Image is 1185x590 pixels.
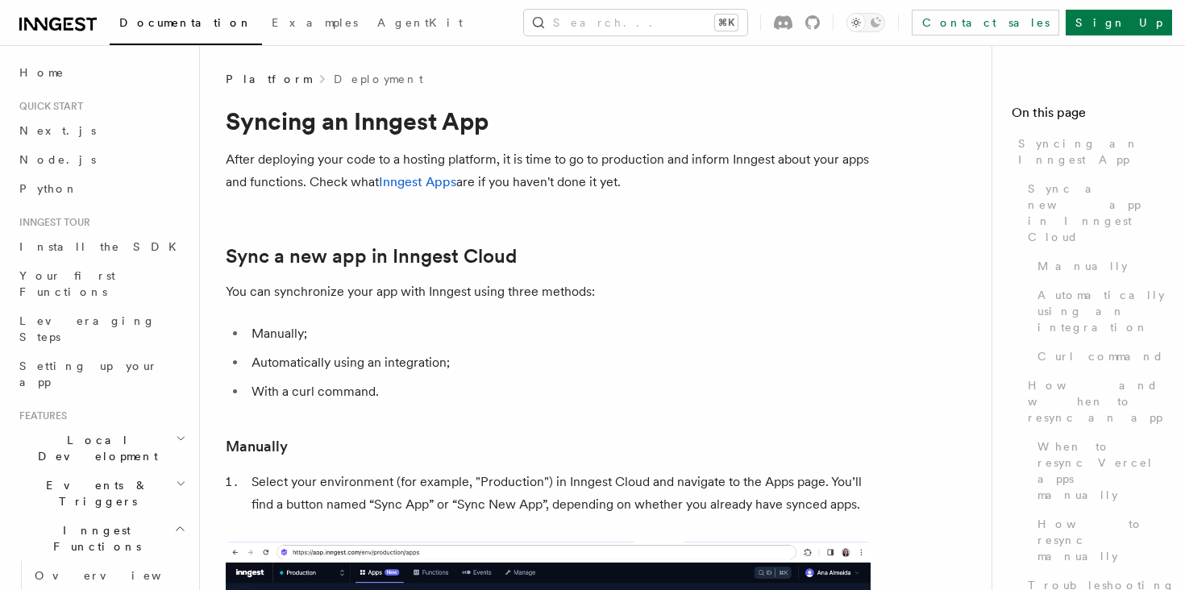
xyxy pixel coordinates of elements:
[13,306,189,351] a: Leveraging Steps
[13,145,189,174] a: Node.js
[1031,280,1166,342] a: Automatically using an integration
[13,100,83,113] span: Quick start
[262,5,368,44] a: Examples
[1031,432,1166,509] a: When to resync Vercel apps manually
[524,10,747,35] button: Search...⌘K
[1021,174,1166,251] a: Sync a new app in Inngest Cloud
[368,5,472,44] a: AgentKit
[19,269,115,298] span: Your first Functions
[226,71,311,87] span: Platform
[19,240,186,253] span: Install the SDK
[35,569,201,582] span: Overview
[1031,251,1166,280] a: Manually
[1028,377,1166,426] span: How and when to resync an app
[272,16,358,29] span: Examples
[1028,181,1166,245] span: Sync a new app in Inngest Cloud
[846,13,885,32] button: Toggle dark mode
[247,351,871,374] li: Automatically using an integration;
[226,245,517,268] a: Sync a new app in Inngest Cloud
[13,261,189,306] a: Your first Functions
[1012,103,1166,129] h4: On this page
[912,10,1059,35] a: Contact sales
[19,153,96,166] span: Node.js
[1012,129,1166,174] a: Syncing an Inngest App
[1018,135,1166,168] span: Syncing an Inngest App
[13,116,189,145] a: Next.js
[1037,516,1166,564] span: How to resync manually
[247,322,871,345] li: Manually;
[13,522,174,555] span: Inngest Functions
[19,64,64,81] span: Home
[1037,287,1166,335] span: Automatically using an integration
[715,15,738,31] kbd: ⌘K
[13,471,189,516] button: Events & Triggers
[19,314,156,343] span: Leveraging Steps
[13,216,90,229] span: Inngest tour
[1031,509,1166,571] a: How to resync manually
[226,280,871,303] p: You can synchronize your app with Inngest using three methods:
[247,471,871,516] li: Select your environment (for example, "Production") in Inngest Cloud and navigate to the Apps pag...
[1031,342,1166,371] a: Curl command
[13,58,189,87] a: Home
[226,106,871,135] h1: Syncing an Inngest App
[13,351,189,397] a: Setting up your app
[19,124,96,137] span: Next.js
[28,561,189,590] a: Overview
[13,432,176,464] span: Local Development
[13,409,67,422] span: Features
[1066,10,1172,35] a: Sign Up
[19,359,158,388] span: Setting up your app
[13,516,189,561] button: Inngest Functions
[110,5,262,45] a: Documentation
[334,71,423,87] a: Deployment
[247,380,871,403] li: With a curl command.
[1037,348,1164,364] span: Curl command
[13,232,189,261] a: Install the SDK
[13,477,176,509] span: Events & Triggers
[1037,258,1128,274] span: Manually
[1037,438,1166,503] span: When to resync Vercel apps manually
[377,16,463,29] span: AgentKit
[13,174,189,203] a: Python
[226,435,288,458] a: Manually
[1021,371,1166,432] a: How and when to resync an app
[379,174,456,189] a: Inngest Apps
[119,16,252,29] span: Documentation
[13,426,189,471] button: Local Development
[226,148,871,193] p: After deploying your code to a hosting platform, it is time to go to production and inform Innges...
[19,182,78,195] span: Python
